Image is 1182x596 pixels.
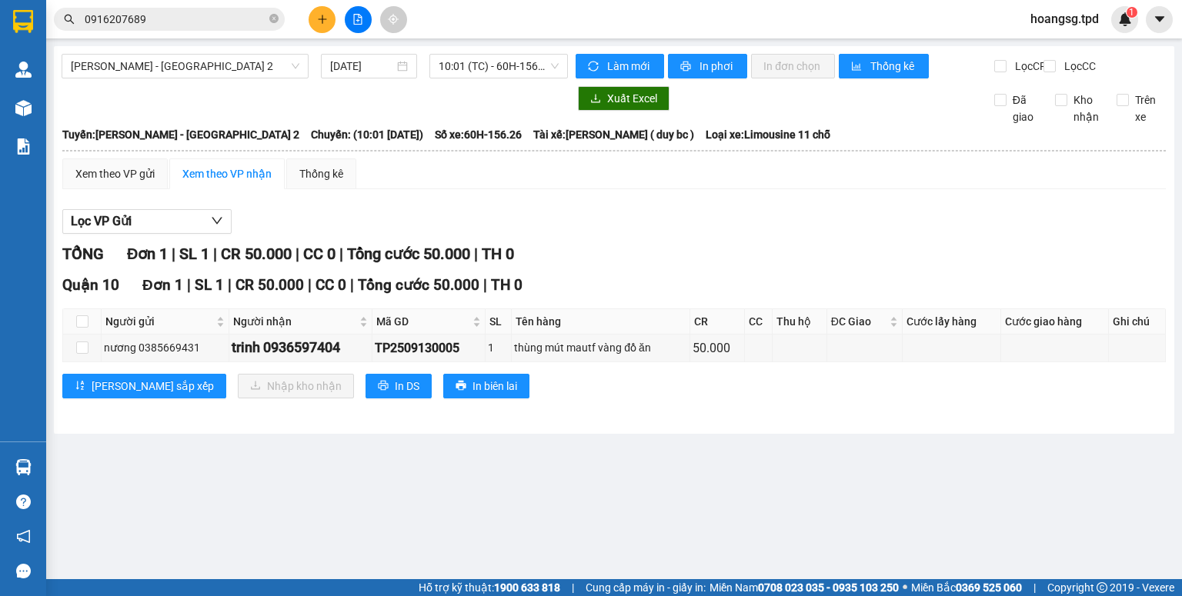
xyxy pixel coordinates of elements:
span: | [1033,579,1036,596]
span: | [213,245,217,263]
span: In phơi [700,58,735,75]
span: [PERSON_NAME] sắp xếp [92,378,214,395]
span: Cung cấp máy in - giấy in: [586,579,706,596]
div: trinh 0936597404 [232,337,369,358]
th: Thu hộ [773,309,826,335]
span: ⚪️ [903,584,907,591]
span: Xuất Excel [607,90,657,107]
button: sort-ascending[PERSON_NAME] sắp xếp [62,374,226,398]
span: sort-ascending [75,380,85,392]
img: warehouse-icon [15,62,32,78]
th: Tên hàng [512,309,690,335]
span: In biên lai [472,378,517,395]
span: CR 50.000 [221,245,292,263]
span: close-circle [269,14,279,23]
span: CR 50.000 [235,276,304,294]
span: | [228,276,232,294]
span: aim [388,14,399,25]
button: printerIn phơi [668,54,747,78]
span: 1 [1129,7,1134,18]
span: ĐC Giao [831,313,886,330]
span: | [483,276,487,294]
span: | [474,245,478,263]
span: Thống kê [870,58,917,75]
div: Xem theo VP gửi [75,165,155,182]
div: 50.000 [693,338,741,358]
th: CC [745,309,773,335]
span: Người nhận [233,313,356,330]
span: printer [378,380,389,392]
span: Lọc CC [1058,58,1098,75]
span: Đơn 1 [127,245,168,263]
span: Phương Lâm - Sài Gòn 2 [71,55,299,78]
div: 1 [488,339,509,356]
span: | [187,276,191,294]
span: | [172,245,175,263]
span: Đã giao [1007,92,1044,125]
div: TP2509130005 [375,338,482,358]
th: Ghi chú [1109,309,1166,335]
span: search [64,14,75,25]
span: Lọc VP Gửi [71,211,132,231]
span: SL 1 [179,245,209,263]
span: Quận 10 [62,276,119,294]
span: SL 1 [195,276,224,294]
span: 10:01 (TC) - 60H-156.26 [439,55,559,78]
span: Chuyến: (10:01 [DATE]) [311,126,423,143]
span: Đơn 1 [142,276,183,294]
span: bar-chart [851,61,864,73]
div: Xem theo VP nhận [182,165,272,182]
span: hoangsg.tpd [1018,9,1111,28]
span: CC 0 [316,276,346,294]
span: caret-down [1153,12,1167,26]
img: icon-new-feature [1118,12,1132,26]
button: Lọc VP Gửi [62,209,232,234]
th: SL [486,309,512,335]
img: warehouse-icon [15,100,32,116]
span: plus [317,14,328,25]
button: aim [380,6,407,33]
span: Lọc CR [1009,58,1049,75]
span: TỔNG [62,245,104,263]
span: Hỗ trợ kỹ thuật: [419,579,560,596]
span: | [350,276,354,294]
span: Làm mới [607,58,652,75]
button: downloadXuất Excel [578,86,669,111]
sup: 1 [1127,7,1137,18]
button: file-add [345,6,372,33]
span: Trên xe [1129,92,1167,125]
th: Cước giao hàng [1001,309,1109,335]
b: Tuyến: [PERSON_NAME] - [GEOGRAPHIC_DATA] 2 [62,128,299,141]
button: printerIn biên lai [443,374,529,398]
span: TH 0 [491,276,523,294]
div: nương 0385669431 [104,339,226,356]
span: notification [16,529,31,544]
span: | [308,276,312,294]
span: Miền Bắc [911,579,1022,596]
button: bar-chartThống kê [839,54,929,78]
input: Tìm tên, số ĐT hoặc mã đơn [85,11,266,28]
img: warehouse-icon [15,459,32,475]
input: 13/09/2025 [330,58,393,75]
span: download [590,93,601,105]
div: Thống kê [299,165,343,182]
button: caret-down [1146,6,1173,33]
span: copyright [1097,582,1107,593]
span: | [339,245,343,263]
span: printer [456,380,466,392]
span: down [211,215,223,227]
span: Tổng cước 50.000 [358,276,479,294]
span: Số xe: 60H-156.26 [435,126,522,143]
button: syncLàm mới [576,54,664,78]
strong: 0369 525 060 [956,581,1022,594]
img: logo-vxr [13,10,33,33]
span: | [572,579,574,596]
div: thùng mút mautf vàng đồ ăn [514,339,687,356]
button: downloadNhập kho nhận [238,374,354,398]
button: printerIn DS [366,374,432,398]
span: Tài xế: [PERSON_NAME] ( duy bc ) [533,126,694,143]
span: TH 0 [482,245,514,263]
span: Miền Nam [710,579,899,596]
span: question-circle [16,494,31,509]
span: printer [680,61,693,73]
